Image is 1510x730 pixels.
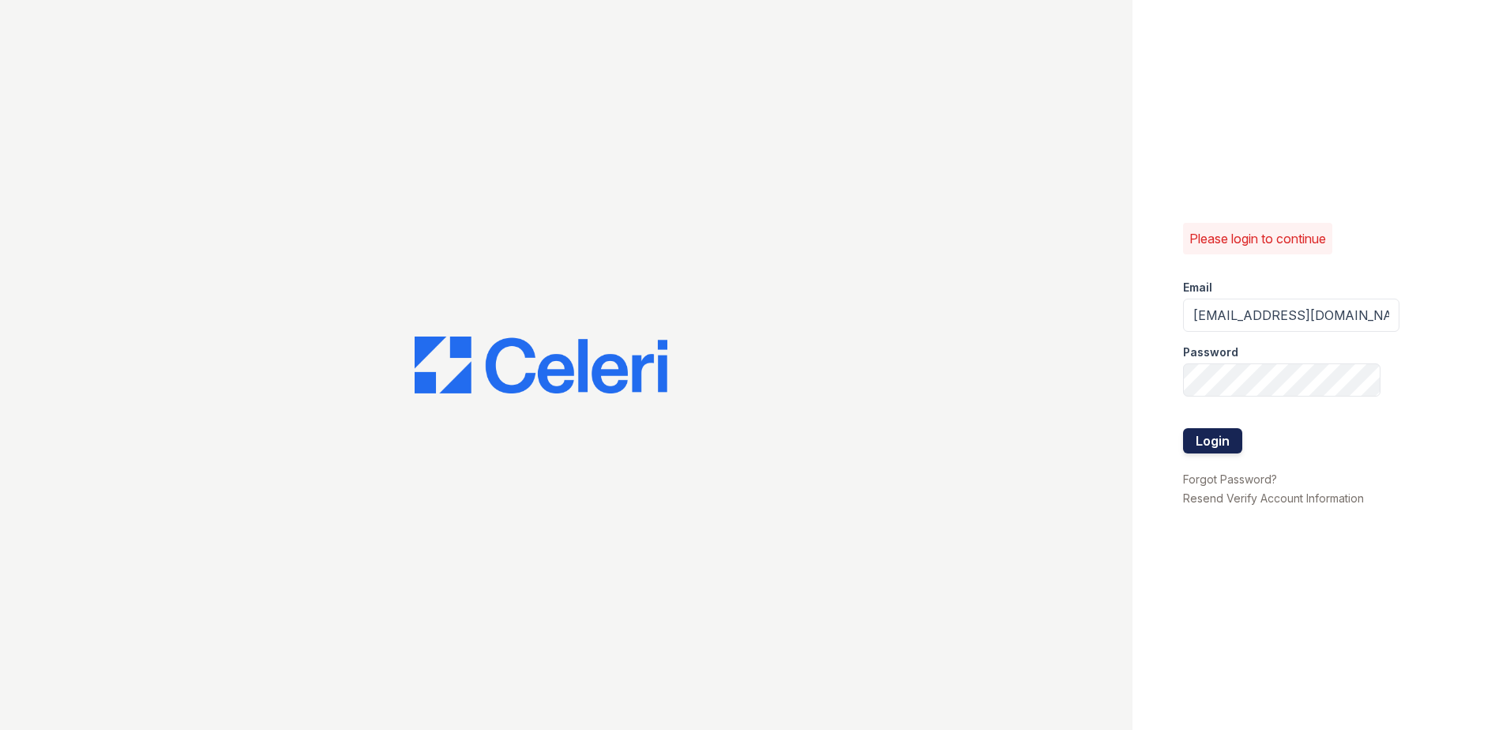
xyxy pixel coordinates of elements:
[1183,491,1364,505] a: Resend Verify Account Information
[1183,472,1277,486] a: Forgot Password?
[415,337,667,393] img: CE_Logo_Blue-a8612792a0a2168367f1c8372b55b34899dd931a85d93a1a3d3e32e68fde9ad4.png
[1183,428,1242,453] button: Login
[1189,229,1326,248] p: Please login to continue
[1183,280,1212,295] label: Email
[1183,344,1238,360] label: Password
